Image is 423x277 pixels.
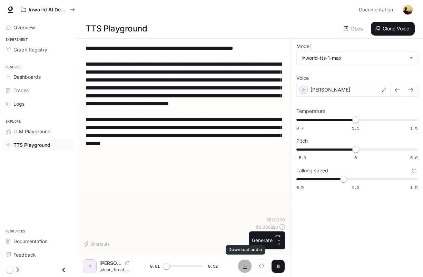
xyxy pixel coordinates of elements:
[401,3,415,17] button: User avatar
[84,261,95,272] div: C
[410,155,417,161] span: 5.0
[296,155,306,161] span: -5.0
[275,234,282,247] p: ⏎
[296,184,304,190] span: 0.5
[122,261,132,265] button: Copy Voice ID
[354,155,357,161] span: 0
[296,125,304,131] span: 0.7
[255,259,268,273] button: Inspect
[83,238,112,249] button: Shortcuts
[150,263,160,270] span: 0:01
[296,109,325,114] p: Temperature
[13,128,51,135] span: LLM Playground
[266,217,285,223] p: 882 / 1000
[3,98,74,110] a: Logs
[410,167,417,174] button: Reset to default
[296,44,311,49] p: Model
[238,259,252,273] button: Download audio
[3,139,74,151] a: TTS Playground
[296,76,309,80] p: Voice
[13,24,35,31] span: Overview
[13,73,41,80] span: Dashboards
[13,238,48,245] span: Documentation
[311,86,350,93] p: [PERSON_NAME]
[13,100,24,107] span: Logs
[13,251,36,258] span: Feedback
[371,22,415,36] button: Clone Voice
[297,51,417,65] div: inworld-tts-1-max
[352,184,359,190] span: 1.0
[302,55,406,61] div: inworld-tts-1-max
[18,3,78,17] button: All workspaces
[99,267,134,273] p: [clear_throat] Rome basically invented the first carb-loading athletes. Outside training, the sch...
[13,46,47,53] span: Graph Registry
[3,125,74,137] a: LLM Playground
[410,184,417,190] span: 1.5
[29,7,67,13] p: Inworld AI Demos
[13,87,29,94] span: Traces
[56,263,71,277] button: Close drawer
[99,260,122,267] p: [PERSON_NAME]
[226,245,265,255] div: Download audio
[6,266,13,273] span: Dark mode toggle
[356,3,398,17] a: Documentation
[3,44,74,56] a: Graph Registry
[275,234,282,242] p: CTRL +
[342,22,365,36] a: Docs
[3,21,74,34] a: Overview
[410,125,417,131] span: 1.5
[256,224,278,230] p: $ 0.008820
[403,5,413,15] img: User avatar
[3,71,74,83] a: Dashboards
[13,141,50,149] span: TTS Playground
[86,22,147,36] h1: TTS Playground
[352,125,359,131] span: 1.1
[296,168,328,173] p: Talking speed
[296,138,308,143] p: Pitch
[249,231,285,249] button: GenerateCTRL +⏎
[208,263,218,270] span: 0:52
[3,249,74,261] a: Feedback
[3,235,74,247] a: Documentation
[3,84,74,96] a: Traces
[359,6,393,14] span: Documentation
